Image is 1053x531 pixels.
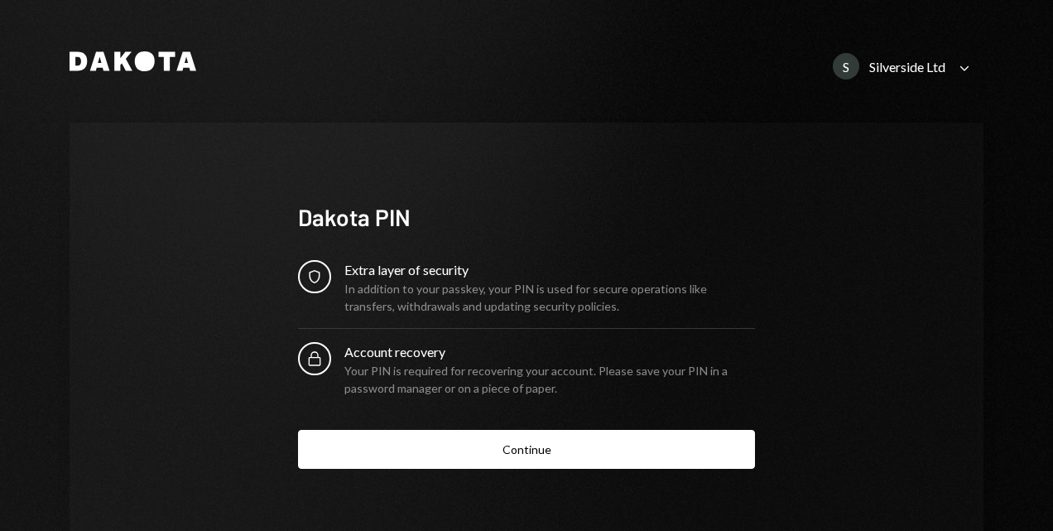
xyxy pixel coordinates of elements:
[298,430,755,469] button: Continue
[344,362,755,397] div: Your PIN is required for recovering your account. Please save your PIN in a password manager or o...
[344,260,755,280] div: Extra layer of security
[869,59,945,75] div: Silverside Ltd
[833,53,859,80] div: S
[344,280,755,315] div: In addition to your passkey, your PIN is used for secure operations like transfers, withdrawals a...
[298,201,755,234] div: Dakota PIN
[344,342,755,362] div: Account recovery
